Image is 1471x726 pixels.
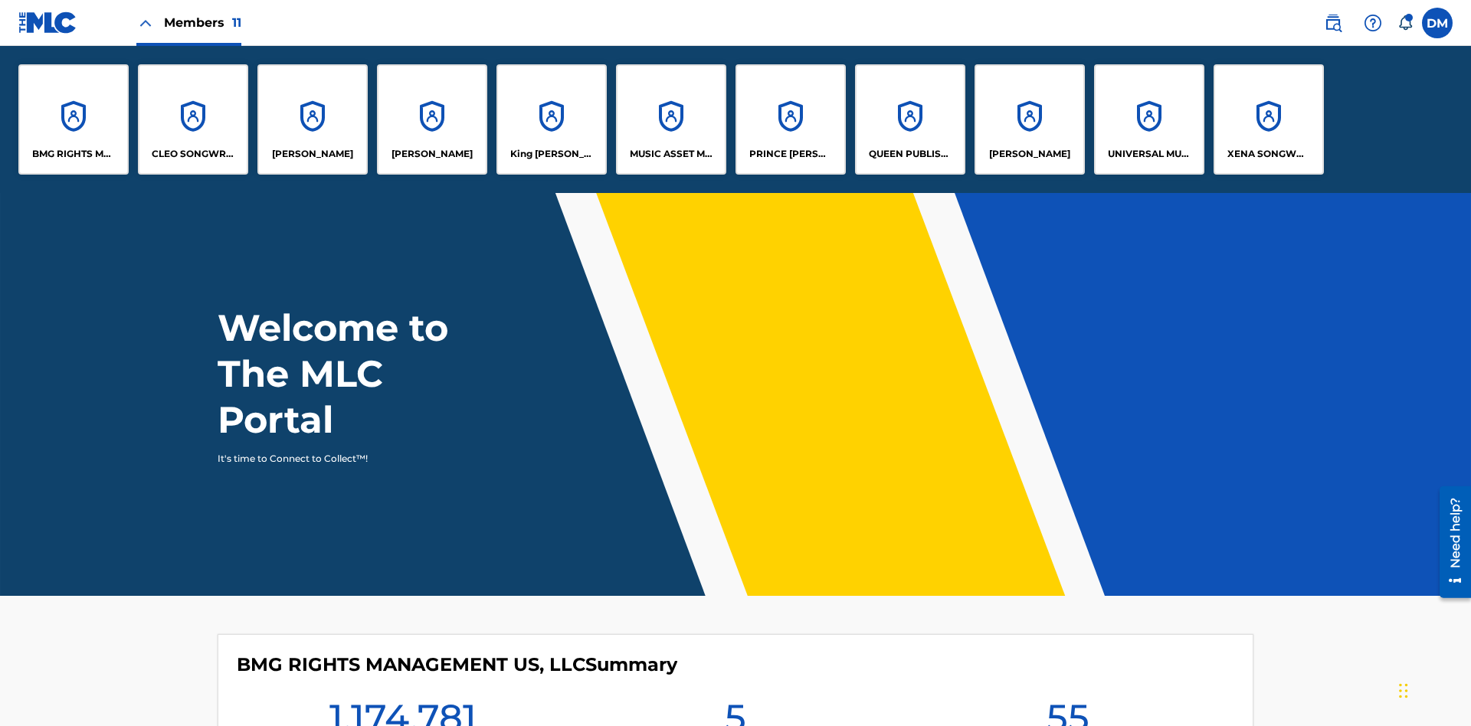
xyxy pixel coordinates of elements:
a: AccountsXENA SONGWRITER [1214,64,1324,175]
img: help [1364,14,1382,32]
a: Accounts[PERSON_NAME] [257,64,368,175]
img: MLC Logo [18,11,77,34]
p: MUSIC ASSET MANAGEMENT (MAM) [630,147,713,161]
p: RONALD MCTESTERSON [989,147,1070,161]
p: It's time to Connect to Collect™! [218,452,483,466]
img: search [1324,14,1342,32]
div: User Menu [1422,8,1453,38]
a: AccountsKing [PERSON_NAME] [496,64,607,175]
a: AccountsQUEEN PUBLISHA [855,64,965,175]
div: Help [1358,8,1388,38]
p: ELVIS COSTELLO [272,147,353,161]
iframe: Resource Center [1428,480,1471,606]
p: BMG RIGHTS MANAGEMENT US, LLC [32,147,116,161]
p: EYAMA MCSINGER [392,147,473,161]
span: Members [164,14,241,31]
h4: BMG RIGHTS MANAGEMENT US, LLC [237,653,677,676]
span: 11 [232,15,241,30]
a: AccountsUNIVERSAL MUSIC PUB GROUP [1094,64,1204,175]
p: CLEO SONGWRITER [152,147,235,161]
a: Accounts[PERSON_NAME] [975,64,1085,175]
a: Accounts[PERSON_NAME] [377,64,487,175]
a: AccountsCLEO SONGWRITER [138,64,248,175]
p: QUEEN PUBLISHA [869,147,952,161]
h1: Welcome to The MLC Portal [218,305,504,443]
p: King McTesterson [510,147,594,161]
a: AccountsBMG RIGHTS MANAGEMENT US, LLC [18,64,129,175]
img: Close [136,14,155,32]
a: AccountsMUSIC ASSET MANAGEMENT (MAM) [616,64,726,175]
iframe: Chat Widget [1394,652,1471,726]
div: Drag [1399,668,1408,714]
p: XENA SONGWRITER [1227,147,1311,161]
p: UNIVERSAL MUSIC PUB GROUP [1108,147,1191,161]
a: Public Search [1318,8,1348,38]
div: Notifications [1397,15,1413,31]
p: PRINCE MCTESTERSON [749,147,833,161]
a: AccountsPRINCE [PERSON_NAME] [735,64,846,175]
